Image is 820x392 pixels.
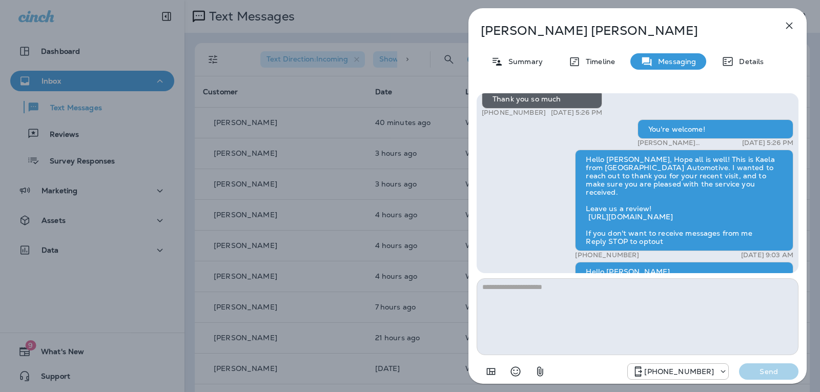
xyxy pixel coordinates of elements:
[482,109,546,117] p: [PHONE_NUMBER]
[551,109,602,117] p: [DATE] 5:26 PM
[644,367,714,376] p: [PHONE_NUMBER]
[653,57,696,66] p: Messaging
[638,119,793,139] div: You're welcome!
[482,89,602,109] div: Thank you so much
[481,361,501,382] button: Add in a premade template
[628,365,728,378] div: +1 (813) 497-4455
[575,262,793,339] div: Hello [PERSON_NAME], This is Willow Bend Automotive with a friendly reminder for your scheduled a...
[742,139,793,147] p: [DATE] 5:26 PM
[741,251,793,259] p: [DATE] 9:03 AM
[734,57,764,66] p: Details
[503,57,543,66] p: Summary
[638,139,731,147] p: [PERSON_NAME] WillowBend
[575,150,793,251] div: Hello [PERSON_NAME], Hope all is well! This is Kaela from [GEOGRAPHIC_DATA] Automotive. I wanted ...
[575,251,639,259] p: [PHONE_NUMBER]
[581,57,615,66] p: Timeline
[481,24,761,38] p: [PERSON_NAME] [PERSON_NAME]
[505,361,526,382] button: Select an emoji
